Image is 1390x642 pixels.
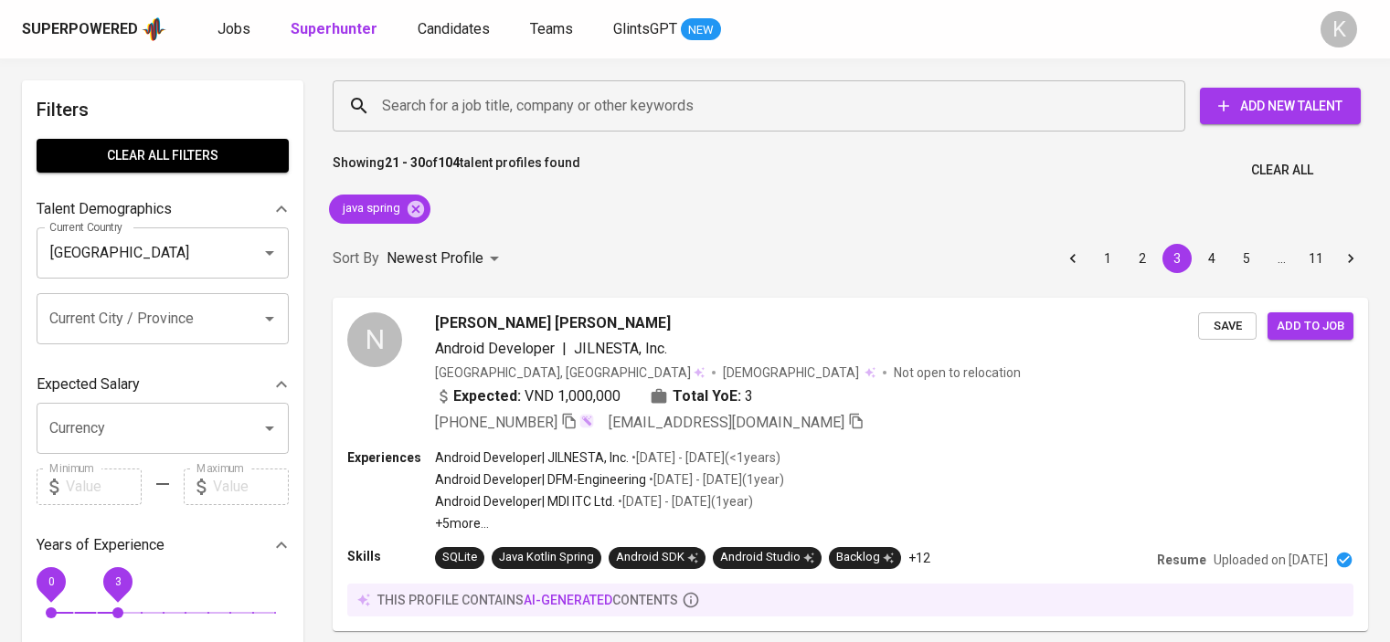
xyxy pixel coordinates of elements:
[1093,244,1122,273] button: Go to page 1
[37,95,289,124] h6: Filters
[37,534,164,556] p: Years of Experience
[347,312,402,367] div: N
[1162,244,1192,273] button: page 3
[115,574,122,587] span: 3
[438,155,460,170] b: 104
[387,247,483,269] p: Newest Profile
[609,414,844,431] span: [EMAIL_ADDRESS][DOMAIN_NAME]
[453,385,521,407] b: Expected:
[1197,244,1226,273] button: Go to page 4
[1157,551,1206,569] p: Resume
[723,363,862,382] span: [DEMOGRAPHIC_DATA]
[435,385,621,407] div: VND 1,000,000
[37,139,289,173] button: Clear All filters
[37,198,172,220] p: Talent Demographics
[1215,95,1346,118] span: Add New Talent
[629,448,780,467] p: • [DATE] - [DATE] ( <1 years )
[37,374,140,395] p: Expected Salary
[435,514,784,532] p: +5 more ...
[435,492,615,510] p: Android Developer | MDI ITC Ltd.
[1200,88,1361,124] button: Add New Talent
[435,448,629,467] p: Android Developer | JILNESTA, Inc.
[22,16,166,43] a: Superpoweredapp logo
[291,20,377,37] b: Superhunter
[218,18,254,41] a: Jobs
[613,20,677,37] span: GlintsGPT
[499,549,594,566] div: Java Kotlin Spring
[1336,244,1365,273] button: Go to next page
[333,153,580,187] p: Showing of talent profiles found
[745,385,753,407] span: 3
[377,591,678,609] p: this profile contains contents
[435,470,646,489] p: Android Developer | DFM-Engineering
[1267,249,1296,268] div: …
[1207,316,1247,337] span: Save
[48,574,54,587] span: 0
[142,16,166,43] img: app logo
[442,549,477,566] div: SQLite
[894,363,1021,382] p: Not open to relocation
[435,312,671,334] span: [PERSON_NAME] [PERSON_NAME]
[37,366,289,403] div: Expected Salary
[1251,159,1313,182] span: Clear All
[291,18,381,41] a: Superhunter
[66,468,142,505] input: Value
[435,340,555,357] span: Android Developer
[1056,244,1368,273] nav: pagination navigation
[22,19,138,40] div: Superpowered
[257,416,282,441] button: Open
[613,18,721,41] a: GlintsGPT NEW
[218,20,250,37] span: Jobs
[836,549,894,566] div: Backlog
[333,247,379,269] p: Sort By
[37,527,289,563] div: Years of Experience
[646,470,784,489] p: • [DATE] - [DATE] ( 1 year )
[1244,153,1321,187] button: Clear All
[1214,551,1328,569] p: Uploaded on [DATE]
[257,240,282,266] button: Open
[435,363,705,382] div: [GEOGRAPHIC_DATA], [GEOGRAPHIC_DATA]
[673,385,741,407] b: Total YoE:
[387,242,505,276] div: Newest Profile
[329,195,430,224] div: java spring
[1198,312,1257,341] button: Save
[418,18,493,41] a: Candidates
[574,340,667,357] span: JILNESTA, Inc.
[524,593,612,607] span: AI-generated
[51,144,274,167] span: Clear All filters
[333,298,1368,631] a: N[PERSON_NAME] [PERSON_NAME]Android Developer|JILNESTA, Inc.[GEOGRAPHIC_DATA], [GEOGRAPHIC_DATA][...
[435,414,557,431] span: [PHONE_NUMBER]
[562,338,567,360] span: |
[681,21,721,39] span: NEW
[1268,312,1353,341] button: Add to job
[418,20,490,37] span: Candidates
[347,547,435,565] p: Skills
[329,200,411,217] span: java spring
[347,448,435,467] p: Experiences
[1321,11,1357,47] div: K
[213,468,289,505] input: Value
[257,306,282,332] button: Open
[908,549,930,567] p: +12
[1277,316,1344,337] span: Add to job
[720,549,814,566] div: Android Studio
[1232,244,1261,273] button: Go to page 5
[530,18,577,41] a: Teams
[615,492,753,510] p: • [DATE] - [DATE] ( 1 year )
[385,155,425,170] b: 21 - 30
[1058,244,1088,273] button: Go to previous page
[530,20,573,37] span: Teams
[616,549,698,566] div: Android SDK
[1128,244,1157,273] button: Go to page 2
[1301,244,1331,273] button: Go to page 11
[579,414,594,428] img: magic_wand.svg
[37,191,289,227] div: Talent Demographics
